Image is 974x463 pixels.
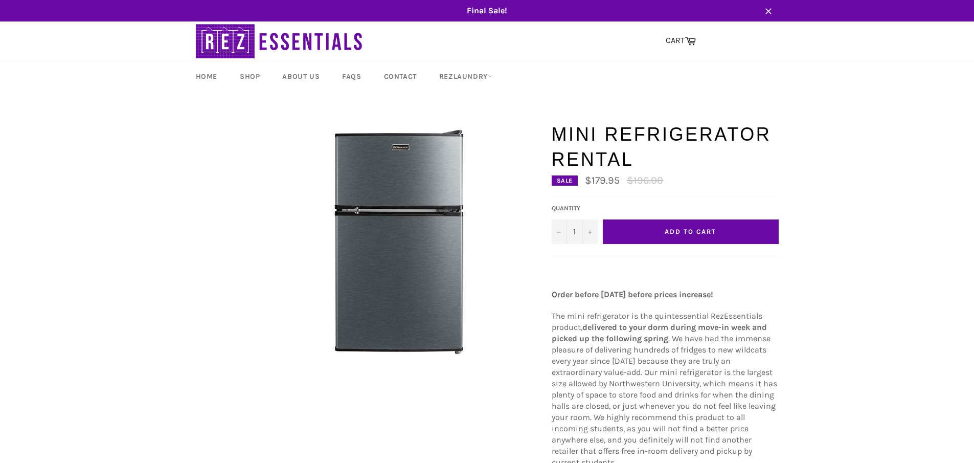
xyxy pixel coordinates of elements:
s: $196.00 [627,174,663,186]
img: RezEssentials [196,21,365,61]
span: $179.95 [585,174,620,186]
a: FAQs [332,61,371,92]
div: Sale [552,175,578,186]
a: Shop [230,61,270,92]
strong: delivered to your dorm during move-in week and picked up the following spring [552,322,767,343]
button: Increase quantity [582,219,598,244]
span: Add to Cart [665,228,716,235]
button: Decrease quantity [552,219,567,244]
a: CART [661,30,701,52]
h1: Mini Refrigerator Rental [552,122,779,172]
label: Quantity [552,204,598,213]
strong: Order before [DATE] before prices increase! [552,290,713,299]
a: About Us [272,61,330,92]
a: Contact [374,61,427,92]
img: Mini Refrigerator Rental [271,122,517,367]
button: Add to Cart [603,219,779,244]
span: Final Sale! [186,5,789,16]
a: Home [186,61,228,92]
a: RezLaundry [429,61,503,92]
span: The mini refrigerator is the quintessential RezEssentials product, [552,311,762,332]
